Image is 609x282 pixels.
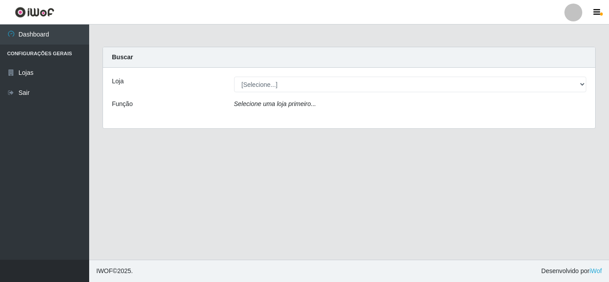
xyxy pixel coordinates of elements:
[96,266,133,276] span: © 2025 .
[589,267,602,274] a: iWof
[96,267,113,274] span: IWOF
[15,7,54,18] img: CoreUI Logo
[234,100,316,107] i: Selecione uma loja primeiro...
[112,99,133,109] label: Função
[112,77,123,86] label: Loja
[541,266,602,276] span: Desenvolvido por
[112,53,133,61] strong: Buscar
